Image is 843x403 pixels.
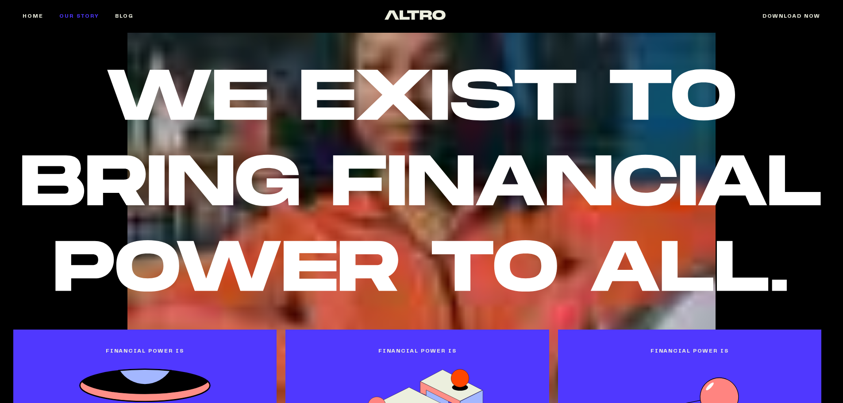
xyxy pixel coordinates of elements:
div: FINANCIAL POWER IS [651,347,729,355]
div: FINANCIAL POWER IS [378,347,457,355]
img: We exist to bring financial power to all [22,69,821,292]
div: FINANCIAL POWER IS [106,347,184,355]
img: logo [385,10,446,20]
